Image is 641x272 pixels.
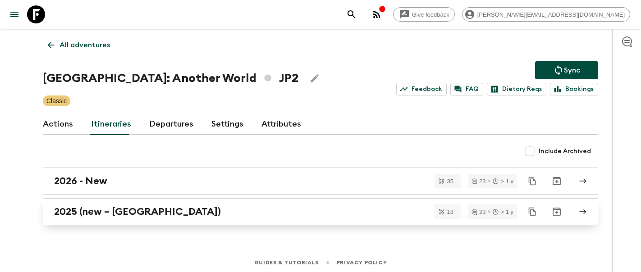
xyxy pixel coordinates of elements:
[43,198,598,225] a: 2025 (new – [GEOGRAPHIC_DATA])
[535,61,598,79] button: Sync adventure departures to the booking engine
[407,11,454,18] span: Give feedback
[211,113,243,135] a: Settings
[337,258,387,267] a: Privacy Policy
[254,258,319,267] a: Guides & Tutorials
[442,178,459,184] span: 35
[393,7,455,22] a: Give feedback
[524,204,540,220] button: Duplicate
[306,69,324,87] button: Edit Adventure Title
[493,178,513,184] div: > 1 y
[343,5,361,23] button: search adventures
[472,178,485,184] div: 23
[46,96,67,105] p: Classic
[450,83,483,95] a: FAQ
[550,83,598,95] a: Bookings
[43,113,73,135] a: Actions
[396,83,447,95] a: Feedback
[472,11,630,18] span: [PERSON_NAME][EMAIL_ADDRESS][DOMAIN_NAME]
[472,209,485,215] div: 23
[442,209,459,215] span: 18
[564,65,580,76] p: Sync
[43,69,298,87] h1: [GEOGRAPHIC_DATA]: Another World JP2
[261,113,301,135] a: Attributes
[5,5,23,23] button: menu
[149,113,193,135] a: Departures
[548,172,566,190] button: Archive
[462,7,630,22] div: [PERSON_NAME][EMAIL_ADDRESS][DOMAIN_NAME]
[54,175,107,187] h2: 2026 - New
[524,173,540,189] button: Duplicate
[548,203,566,221] button: Archive
[43,168,598,195] a: 2026 - New
[54,206,221,218] h2: 2025 (new – [GEOGRAPHIC_DATA])
[539,147,591,156] span: Include Archived
[43,36,115,54] a: All adventures
[487,83,546,95] a: Dietary Reqs
[91,113,131,135] a: Itineraries
[493,209,513,215] div: > 1 y
[60,40,110,50] p: All adventures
